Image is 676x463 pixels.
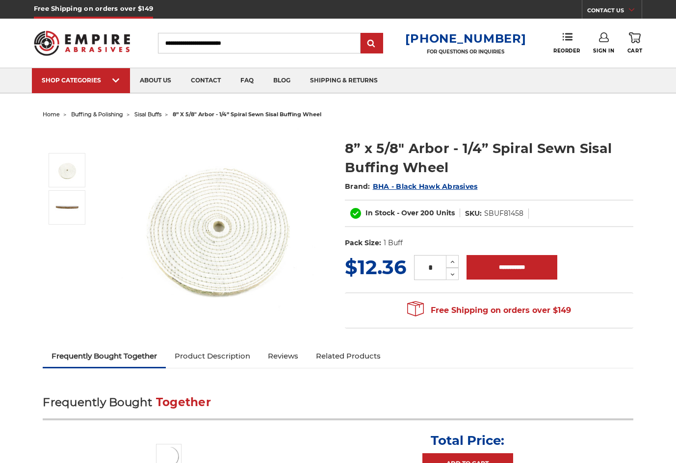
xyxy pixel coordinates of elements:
[43,111,60,118] a: home
[156,395,211,409] span: Together
[436,208,455,217] span: Units
[130,68,181,93] a: about us
[345,139,633,177] h1: 8” x 5/8" Arbor - 1/4” Spiral Sewn Sisal Buffing Wheel
[465,208,482,219] dt: SKU:
[373,182,478,191] a: BHA - Black Hawk Abrasives
[484,208,523,219] dd: SBUF81458
[42,77,120,84] div: SHOP CATEGORIES
[166,345,259,367] a: Product Description
[627,32,642,54] a: Cart
[345,238,381,248] dt: Pack Size:
[173,111,321,118] span: 8” x 5/8" arbor - 1/4” spiral sewn sisal buffing wheel
[553,32,580,53] a: Reorder
[593,48,614,54] span: Sign In
[259,345,307,367] a: Reviews
[43,345,166,367] a: Frequently Bought Together
[405,31,526,46] a: [PHONE_NUMBER]
[365,208,395,217] span: In Stock
[553,48,580,54] span: Reorder
[300,68,388,93] a: shipping & returns
[345,182,370,191] span: Brand:
[121,129,317,325] img: 8” x 5/8" Arbor - 1/4” Spiral Sewn Sisal Buffing Wheel
[397,208,418,217] span: - Over
[345,255,406,279] span: $12.36
[71,111,123,118] a: buffing & polishing
[55,158,79,182] img: 8” x 5/8" Arbor - 1/4” Spiral Sewn Sisal Buffing Wheel
[362,34,382,53] input: Submit
[231,68,263,93] a: faq
[405,49,526,55] p: FOR QUESTIONS OR INQUIRIES
[55,195,79,220] img: 8” x 5/8" Arbor - 1/4” Spiral Sewn Sisal Buffing Wheel
[407,301,571,320] span: Free Shipping on orders over $149
[384,238,403,248] dd: 1 Buff
[134,111,161,118] a: sisal buffs
[307,345,390,367] a: Related Products
[587,5,642,19] a: CONTACT US
[431,433,504,448] p: Total Price:
[263,68,300,93] a: blog
[181,68,231,93] a: contact
[34,25,130,62] img: Empire Abrasives
[627,48,642,54] span: Cart
[43,395,152,409] span: Frequently Bought
[420,208,434,217] span: 200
